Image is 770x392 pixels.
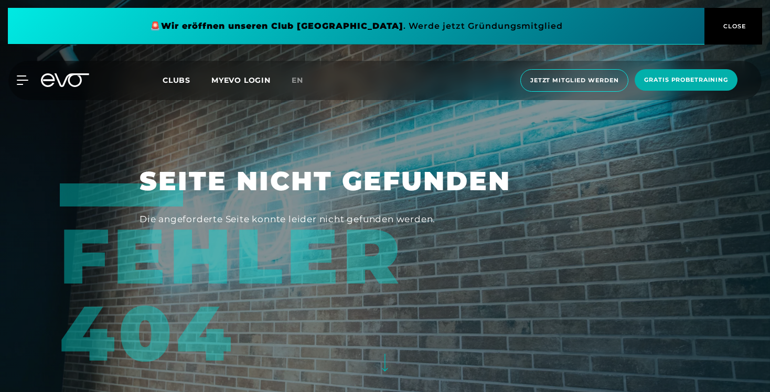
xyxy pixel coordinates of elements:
span: CLOSE [721,21,746,31]
div: Fehler 404 [60,183,645,372]
div: Die angeforderte Seite konnte leider nicht gefunden werden. [140,211,630,227]
span: Gratis Probetraining [644,75,728,84]
a: MYEVO LOGIN [211,75,271,85]
a: Gratis Probetraining [632,69,741,92]
a: Clubs [163,75,211,85]
a: Jetzt Mitglied werden [517,69,632,92]
a: en [292,74,316,86]
span: Clubs [163,75,190,85]
span: en [292,75,303,85]
button: CLOSE [704,8,762,45]
h1: Seite nicht gefunden [140,164,630,198]
span: Jetzt Mitglied werden [530,76,618,85]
